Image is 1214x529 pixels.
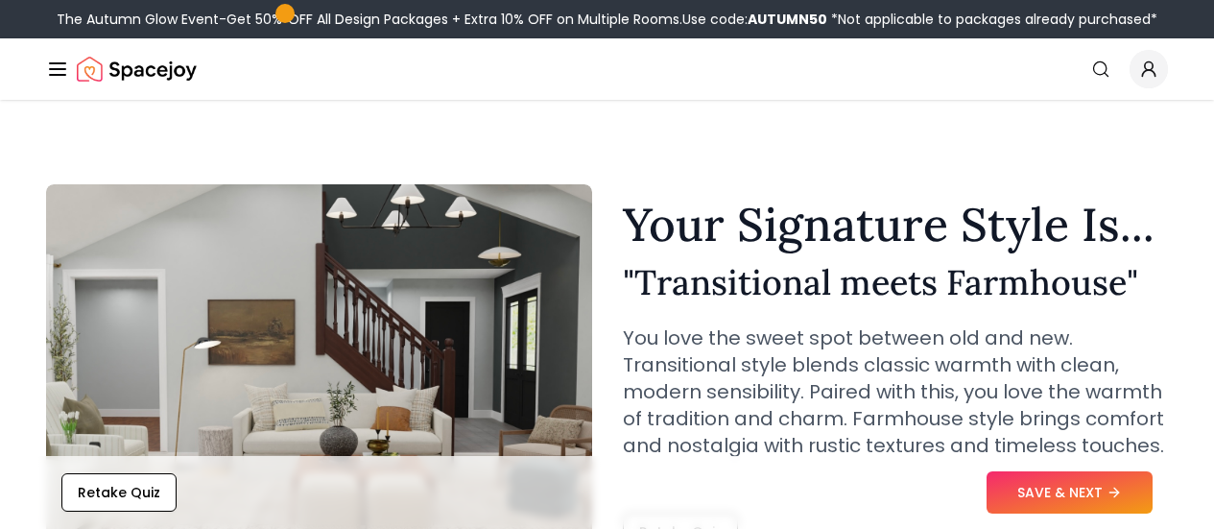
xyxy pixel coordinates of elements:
img: Spacejoy Logo [77,50,197,88]
h1: Your Signature Style Is... [623,202,1169,248]
button: SAVE & NEXT [987,471,1153,514]
div: The Autumn Glow Event-Get 50% OFF All Design Packages + Extra 10% OFF on Multiple Rooms. [57,10,1157,29]
h2: " Transitional meets Farmhouse " [623,263,1169,301]
b: AUTUMN50 [748,10,827,29]
nav: Global [46,38,1168,100]
p: You love the sweet spot between old and new. Transitional style blends classic warmth with clean,... [623,325,1169,459]
span: Use code: [682,10,827,29]
a: Spacejoy [77,50,197,88]
span: *Not applicable to packages already purchased* [827,10,1157,29]
button: Retake Quiz [61,473,177,512]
